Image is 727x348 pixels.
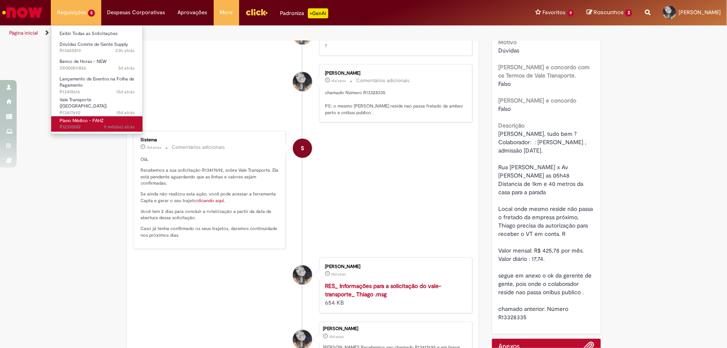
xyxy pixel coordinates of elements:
[172,144,225,151] small: Comentários adicionais
[323,326,468,331] div: [PERSON_NAME]
[51,29,143,38] a: Exibir Todas as Solicitações
[60,58,107,65] span: Banco de Horas - NEW
[51,40,143,55] a: Aberto R13455819 : Dúvidas Comite de Gente Supply
[141,156,280,163] p: Olá,
[308,8,328,18] p: +GenAi
[594,8,624,16] span: Rascunhos
[107,8,165,17] span: Despesas Corporativas
[147,145,162,150] span: 15d atrás
[141,167,280,187] p: Recebemos a sua solicitação R13417692, sobre Vale Transporte. Ela está pendente aguardando que as...
[329,334,344,339] span: 15d atrás
[498,63,590,79] b: [PERSON_NAME] e concordo com os Termos de Vale Transporte.
[587,9,632,17] a: Rascunhos
[60,118,104,124] span: Plano Médico - FAHZ
[51,75,143,93] a: Aberto R13418616 : Lançamento de Eventos na Folha de Pagamento
[141,208,280,221] p: Você tem 2 dias para concluir a roteirização a partir da data de abertura dessa solicitação.
[331,78,346,83] time: 14/08/2025 14:13:43
[104,124,135,130] time: 21/11/2024 23:39:50
[51,116,143,132] a: Aberto R12310582 : Plano Médico - FAHZ
[498,105,511,113] span: Falso
[220,8,233,17] span: More
[51,95,143,113] a: Aberto R13417692 : Vale Transporte (VT)
[325,90,464,116] p: chamado Número R13328335 PS: o mesmo [PERSON_NAME] reside nao passa fretado da ambev perto e onib...
[498,47,519,54] span: Dúvidas
[60,97,107,110] span: Vale Transporte ([GEOGRAPHIC_DATA])
[245,6,268,18] img: click_logo_yellow_360x200.png
[331,272,346,277] span: 15d atrás
[625,9,632,17] span: 2
[60,110,135,116] span: R13417692
[60,48,135,54] span: R13455819
[331,78,346,83] span: 15d atrás
[118,65,135,71] span: 3d atrás
[293,139,312,158] div: System
[329,334,344,339] time: 14/08/2025 13:44:19
[325,71,464,76] div: [PERSON_NAME]
[51,25,143,134] ul: Requisições
[331,272,346,277] time: 14/08/2025 13:40:40
[197,198,226,204] a: clicando aqui.
[293,72,312,91] div: Talita Palmeira De Sousa
[60,65,135,72] span: SR000511826
[301,138,304,158] span: S
[293,265,312,285] div: Talita Palmeira De Sousa
[498,130,595,321] span: [PERSON_NAME], tudo bem ? Colaborador: : [PERSON_NAME] , admissão [DATE]. Rua [PERSON_NAME] x Av ...
[178,8,207,17] span: Aprovações
[325,264,464,269] div: [PERSON_NAME]
[115,48,135,54] time: 28/08/2025 08:42:28
[88,10,95,17] span: 5
[60,41,128,48] span: Dúvidas Comite de Gente Supply
[9,30,38,36] a: Página inicial
[325,43,464,50] p: ?
[679,9,721,16] span: [PERSON_NAME]
[325,282,441,298] a: RES_ Informações para a solicitação do vale-transporte_ Thiago .msg
[498,38,517,46] b: Motivo
[60,89,135,95] span: R13418616
[141,191,280,204] p: Se ainda não realizou esta ação, você pode acessar a ferramenta Capta e gerar o seu trajeto
[280,8,328,18] div: Padroniza
[567,10,575,17] span: 9
[498,97,576,104] b: [PERSON_NAME] e concordo
[356,77,410,84] small: Comentários adicionais
[60,124,135,130] span: R12310582
[498,122,525,129] b: Descrição
[6,25,478,41] ul: Trilhas de página
[141,225,280,238] p: Caso já tenha confirmado os seus trajetos, daremos continuidade nos próximos dias.
[51,57,143,73] a: Aberto SR000511826 : Banco de Horas - NEW
[116,89,135,95] time: 14/08/2025 16:34:42
[115,48,135,54] span: 23h atrás
[1,4,44,21] img: ServiceNow
[147,145,162,150] time: 14/08/2025 13:44:23
[104,124,135,130] span: 9 mês(es) atrás
[325,282,464,307] div: 654 KB
[118,65,135,71] time: 26/08/2025 16:53:19
[543,8,566,17] span: Favoritos
[498,80,511,88] span: Falso
[141,138,280,143] div: Sistema
[116,110,135,116] time: 14/08/2025 13:44:21
[116,110,135,116] span: 15d atrás
[116,89,135,95] span: 15d atrás
[60,76,134,89] span: Lançamento de Eventos na Folha de Pagamento
[57,8,86,17] span: Requisições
